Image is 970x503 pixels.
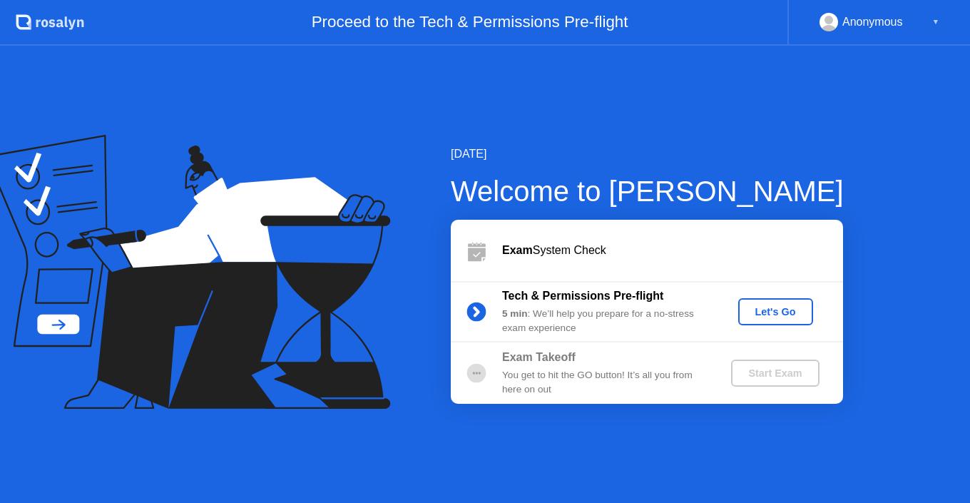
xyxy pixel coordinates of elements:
[738,298,813,325] button: Let's Go
[842,13,903,31] div: Anonymous
[502,368,708,397] div: You get to hit the GO button! It’s all you from here on out
[744,306,807,317] div: Let's Go
[502,351,576,363] b: Exam Takeoff
[731,360,819,387] button: Start Exam
[502,308,528,319] b: 5 min
[502,290,663,302] b: Tech & Permissions Pre-flight
[451,146,844,163] div: [DATE]
[502,242,843,259] div: System Check
[932,13,939,31] div: ▼
[502,244,533,256] b: Exam
[737,367,813,379] div: Start Exam
[451,170,844,213] div: Welcome to [PERSON_NAME]
[502,307,708,336] div: : We’ll help you prepare for a no-stress exam experience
